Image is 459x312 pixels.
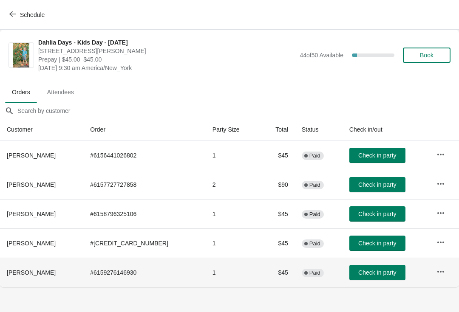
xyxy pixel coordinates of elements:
[206,118,260,141] th: Party Size
[349,265,405,280] button: Check in party
[343,118,430,141] th: Check in/out
[83,141,206,170] td: # 6156441026802
[309,240,320,247] span: Paid
[260,118,295,141] th: Total
[5,84,37,100] span: Orders
[349,177,405,192] button: Check in party
[38,64,295,72] span: [DATE] 9:30 am America/New_York
[309,152,320,159] span: Paid
[7,211,56,217] span: [PERSON_NAME]
[260,228,295,258] td: $45
[295,118,343,141] th: Status
[206,199,260,228] td: 1
[420,52,433,59] span: Book
[20,11,45,18] span: Schedule
[38,55,295,64] span: Prepay | $45.00–$45.00
[7,152,56,159] span: [PERSON_NAME]
[38,38,295,47] span: Dahlia Days - Kids Day - [DATE]
[260,141,295,170] td: $45
[260,258,295,287] td: $45
[349,206,405,222] button: Check in party
[300,52,343,59] span: 44 of 50 Available
[358,211,396,217] span: Check in party
[4,7,51,22] button: Schedule
[38,47,295,55] span: [STREET_ADDRESS][PERSON_NAME]
[260,199,295,228] td: $45
[17,103,459,118] input: Search by customer
[40,84,81,100] span: Attendees
[309,270,320,276] span: Paid
[83,228,206,258] td: # [CREDIT_CARD_NUMBER]
[358,152,396,159] span: Check in party
[206,170,260,199] td: 2
[83,170,206,199] td: # 6157727727858
[349,148,405,163] button: Check in party
[83,199,206,228] td: # 6158796325106
[309,211,320,218] span: Paid
[206,228,260,258] td: 1
[7,240,56,247] span: [PERSON_NAME]
[83,118,206,141] th: Order
[7,269,56,276] span: [PERSON_NAME]
[358,269,396,276] span: Check in party
[358,181,396,188] span: Check in party
[309,182,320,188] span: Paid
[13,43,30,67] img: Dahlia Days - Kids Day - Sat Sept 20th
[260,170,295,199] td: $90
[349,236,405,251] button: Check in party
[358,240,396,247] span: Check in party
[7,181,56,188] span: [PERSON_NAME]
[206,141,260,170] td: 1
[206,258,260,287] td: 1
[403,48,450,63] button: Book
[83,258,206,287] td: # 6159276146930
